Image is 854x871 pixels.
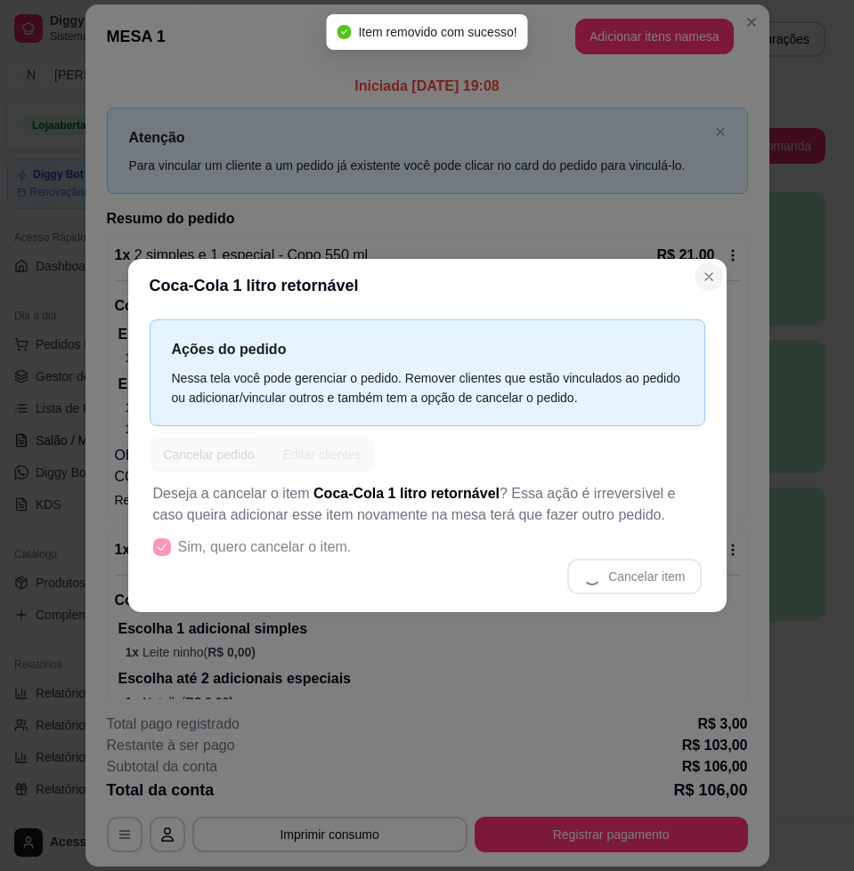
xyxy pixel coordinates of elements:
[358,25,516,39] span: Item removido com sucesso!
[128,259,727,312] header: Coca-Cola 1 litro retornável
[172,368,683,407] div: Nessa tela você pode gerenciar o pedido. Remover clientes que estão vinculados ao pedido ou adici...
[337,25,351,39] span: check-circle
[153,483,702,526] p: Deseja a cancelar o item ? Essa ação é irreversível e caso queira adicionar esse item novamente n...
[172,338,683,360] p: Ações do pedido
[695,262,723,291] button: Close
[313,486,500,501] span: Coca-Cola 1 litro retornável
